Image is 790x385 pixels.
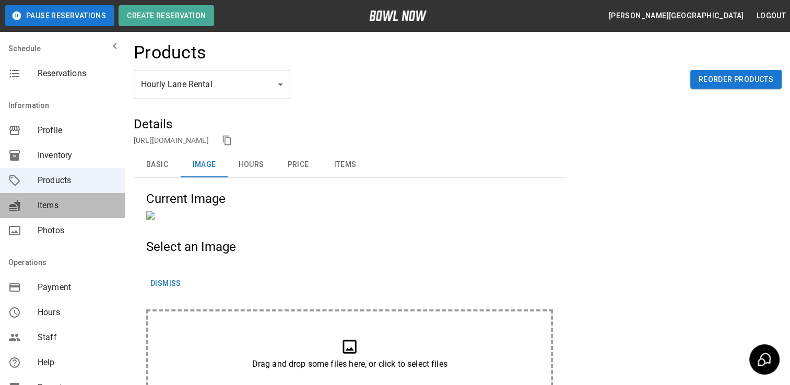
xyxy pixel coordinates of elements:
button: Logout [752,6,790,26]
button: [PERSON_NAME][GEOGRAPHIC_DATA] [605,6,748,26]
button: Hours [228,152,275,177]
img: logo [369,10,427,21]
span: Inventory [38,149,117,162]
span: Help [38,356,117,369]
span: Profile [38,124,117,137]
h4: Products [134,42,206,64]
button: Create Reservation [119,5,214,26]
button: copy link [219,133,235,148]
span: Items [38,199,117,212]
span: Staff [38,331,117,344]
button: Dismiss [146,274,185,293]
span: Photos [38,224,117,237]
div: Hourly Lane Rental [134,70,290,99]
span: Reservations [38,67,117,80]
span: Products [38,174,117,187]
span: Payment [38,281,117,294]
button: Basic [134,152,181,177]
a: [URL][DOMAIN_NAME] [134,136,209,145]
h5: Details [134,116,565,133]
button: Price [275,152,322,177]
span: Hours [38,306,117,319]
h5: Current Image [146,190,553,207]
button: Items [322,152,369,177]
h5: Select an Image [146,238,553,255]
button: Reorder Products [690,70,782,89]
div: basic tabs example [134,152,565,177]
p: Drag and drop some files here, or click to select files [174,358,525,370]
img: businesses%2FRI5hI3xFwNZ0CB8PDhY4%2Fimages%2FbCQhzCbcVCVC9L7TD2qP [146,211,155,220]
button: Pause Reservations [5,5,114,26]
button: Image [181,152,228,177]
